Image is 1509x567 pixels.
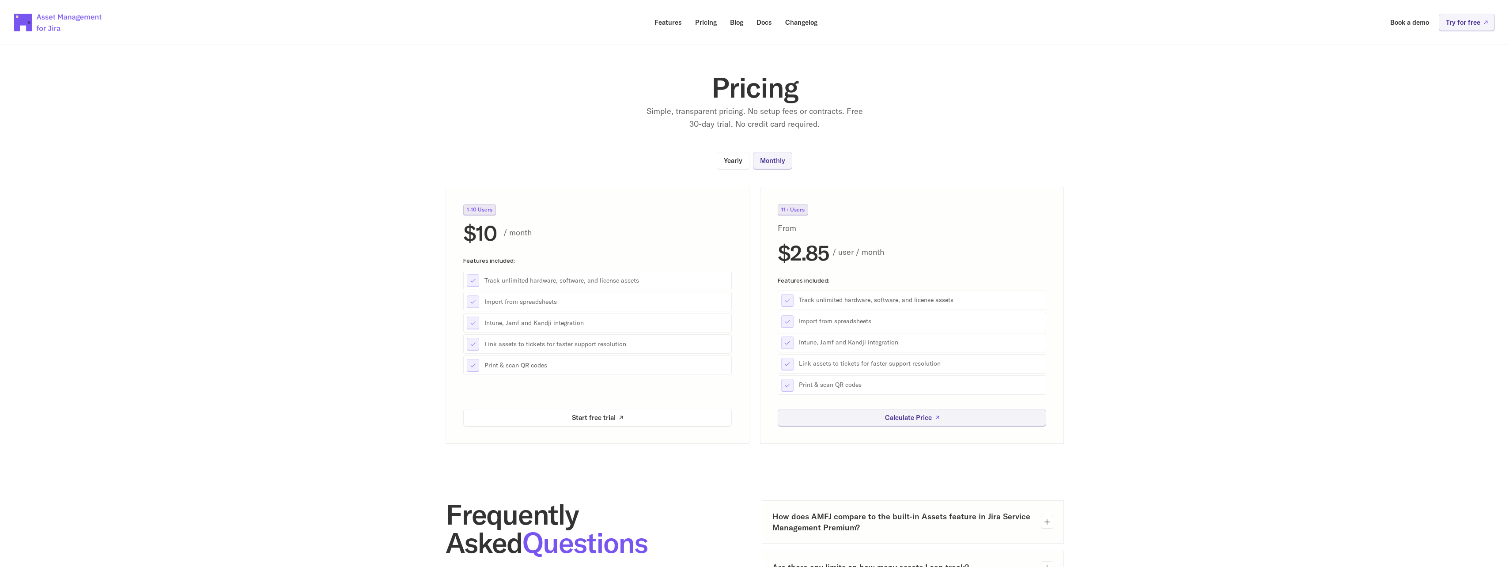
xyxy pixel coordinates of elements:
[654,19,682,26] p: Features
[799,317,1043,326] p: Import from spreadsheets
[724,157,742,164] p: Yearly
[467,207,492,212] p: 1-10 Users
[778,242,829,263] h2: $2.85
[778,277,1046,283] p: Features included:
[772,511,1034,533] h3: How does AMFJ compare to the built-in Assets feature in Jira Service Management Premium?
[799,381,1043,389] p: Print & scan QR codes
[484,318,728,327] p: Intune, Jamf and Kandji integration
[1439,14,1495,31] a: Try for free
[781,207,805,212] p: 11+ Users
[578,73,931,102] h1: Pricing
[446,500,748,557] h2: Frequently Asked
[572,414,616,421] p: Start free trial
[799,296,1043,305] p: Track unlimited hardware, software, and license assets
[1384,14,1435,31] a: Book a demo
[484,340,728,348] p: Link assets to tickets for faster support resolution
[750,14,778,31] a: Docs
[463,409,732,426] a: Start free trial
[756,19,772,26] p: Docs
[648,14,688,31] a: Features
[644,105,865,131] p: Simple, transparent pricing. No setup fees or contracts. Free 30-day trial. No credit card required.
[832,246,1046,259] p: / user / month
[778,222,818,235] p: From
[689,14,723,31] a: Pricing
[779,14,824,31] a: Changelog
[760,157,785,164] p: Monthly
[522,525,647,560] span: Questions
[885,414,931,421] p: Calculate Price
[799,338,1043,347] p: Intune, Jamf and Kandji integration
[730,19,743,26] p: Blog
[1446,19,1480,26] p: Try for free
[484,361,728,370] p: Print & scan QR codes
[1390,19,1429,26] p: Book a demo
[503,226,732,239] p: / month
[484,276,728,285] p: Track unlimited hardware, software, and license assets
[799,359,1043,368] p: Link assets to tickets for faster support resolution
[463,222,496,243] h2: $10
[724,14,749,31] a: Blog
[785,19,817,26] p: Changelog
[484,297,728,306] p: Import from spreadsheets
[778,409,1046,426] a: Calculate Price
[463,257,732,264] p: Features included:
[695,19,717,26] p: Pricing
